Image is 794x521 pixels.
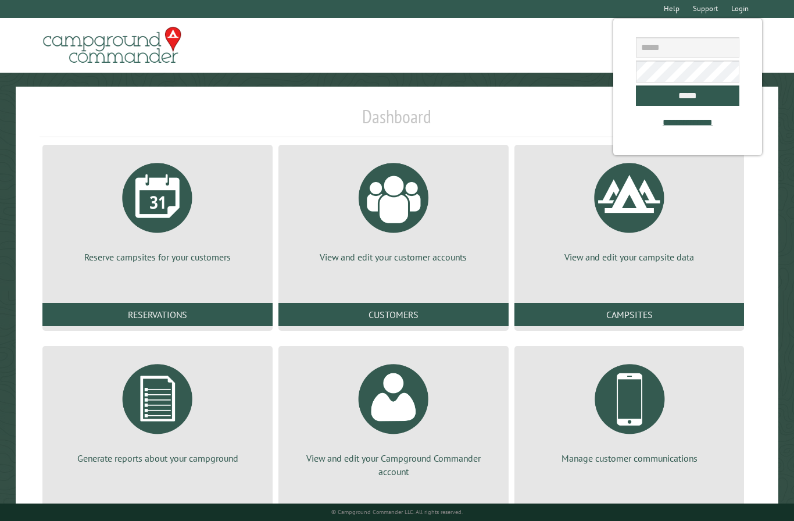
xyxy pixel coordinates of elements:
[292,251,495,263] p: View and edit your customer accounts
[528,251,731,263] p: View and edit your campsite data
[42,303,273,326] a: Reservations
[292,154,495,263] a: View and edit your customer accounts
[56,251,259,263] p: Reserve campsites for your customers
[292,452,495,478] p: View and edit your Campground Commander account
[528,452,731,465] p: Manage customer communications
[40,23,185,68] img: Campground Commander
[292,355,495,478] a: View and edit your Campground Commander account
[514,303,745,326] a: Campsites
[56,355,259,465] a: Generate reports about your campground
[40,105,754,137] h1: Dashboard
[278,303,509,326] a: Customers
[56,154,259,263] a: Reserve campsites for your customers
[56,452,259,465] p: Generate reports about your campground
[528,154,731,263] a: View and edit your campsite data
[331,508,463,516] small: © Campground Commander LLC. All rights reserved.
[528,355,731,465] a: Manage customer communications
